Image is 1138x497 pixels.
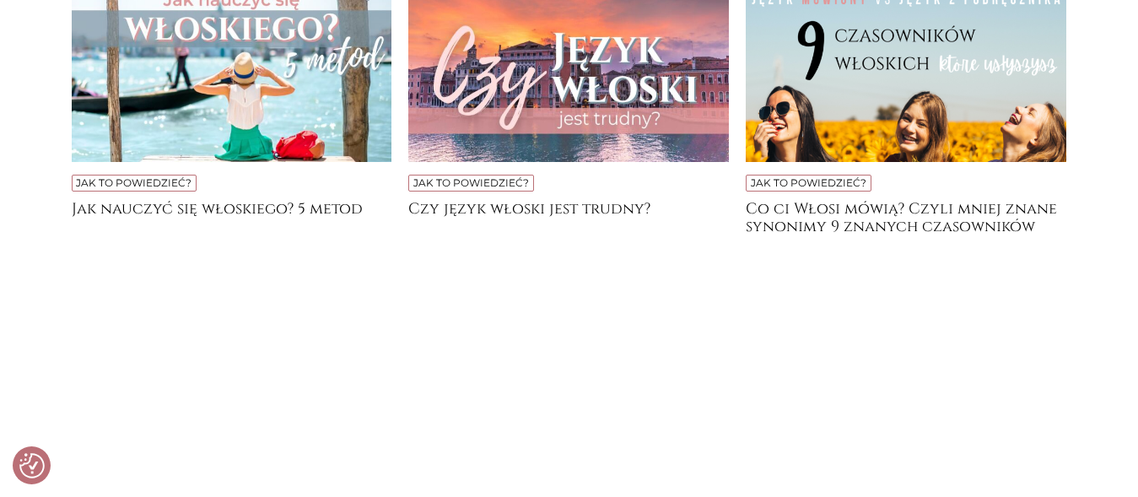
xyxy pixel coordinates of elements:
[19,453,45,478] img: Revisit consent button
[751,176,866,189] a: Jak to powiedzieć?
[413,176,529,189] a: Jak to powiedzieć?
[76,176,191,189] a: Jak to powiedzieć?
[72,200,392,234] a: Jak nauczyć się włoskiego? 5 metod
[746,200,1066,234] a: Co ci Włosi mówią? Czyli mniej znane synonimy 9 znanych czasowników
[19,453,45,478] button: Preferencje co do zgód
[408,200,729,234] a: Czy język włoski jest trudny?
